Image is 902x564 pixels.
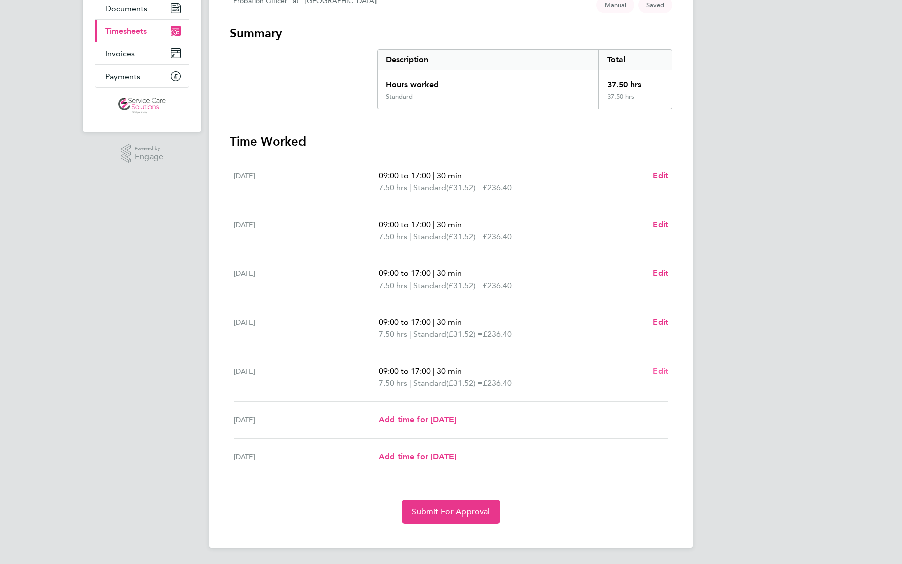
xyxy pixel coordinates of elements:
[230,25,672,41] h3: Summary
[95,42,189,64] a: Invoices
[95,98,189,114] a: Go to home page
[437,171,462,180] span: 30 min
[433,317,435,327] span: |
[377,49,672,109] div: Summary
[653,316,668,328] a: Edit
[409,183,411,192] span: |
[379,317,431,327] span: 09:00 to 17:00
[437,268,462,278] span: 30 min
[379,366,431,376] span: 09:00 to 17:00
[234,451,379,463] div: [DATE]
[483,183,512,192] span: £236.40
[379,329,407,339] span: 7.50 hrs
[234,170,379,194] div: [DATE]
[135,153,163,161] span: Engage
[433,366,435,376] span: |
[413,279,446,292] span: Standard
[413,377,446,389] span: Standard
[433,171,435,180] span: |
[437,220,462,229] span: 30 min
[413,182,446,194] span: Standard
[121,144,164,163] a: Powered byEngage
[234,365,379,389] div: [DATE]
[413,328,446,340] span: Standard
[409,378,411,388] span: |
[433,220,435,229] span: |
[653,220,668,229] span: Edit
[653,366,668,376] span: Edit
[230,133,672,150] h3: Time Worked
[483,329,512,339] span: £236.40
[105,26,147,36] span: Timesheets
[379,280,407,290] span: 7.50 hrs
[446,280,483,290] span: (£31.52) =
[412,507,490,517] span: Submit For Approval
[653,267,668,279] a: Edit
[378,70,598,93] div: Hours worked
[402,500,500,524] button: Submit For Approval
[234,414,379,426] div: [DATE]
[234,219,379,243] div: [DATE]
[653,171,668,180] span: Edit
[598,50,672,70] div: Total
[446,378,483,388] span: (£31.52) =
[105,72,140,81] span: Payments
[446,183,483,192] span: (£31.52) =
[653,219,668,231] a: Edit
[234,316,379,340] div: [DATE]
[598,93,672,109] div: 37.50 hrs
[437,366,462,376] span: 30 min
[105,49,135,58] span: Invoices
[483,378,512,388] span: £236.40
[379,171,431,180] span: 09:00 to 17:00
[95,20,189,42] a: Timesheets
[433,268,435,278] span: |
[379,232,407,241] span: 7.50 hrs
[653,317,668,327] span: Edit
[379,220,431,229] span: 09:00 to 17:00
[446,232,483,241] span: (£31.52) =
[118,98,166,114] img: servicecare-logo-retina.png
[379,378,407,388] span: 7.50 hrs
[483,232,512,241] span: £236.40
[95,65,189,87] a: Payments
[598,70,672,93] div: 37.50 hrs
[653,268,668,278] span: Edit
[379,415,456,425] span: Add time for [DATE]
[483,280,512,290] span: £236.40
[105,4,147,13] span: Documents
[409,280,411,290] span: |
[234,267,379,292] div: [DATE]
[378,50,598,70] div: Description
[379,451,456,463] a: Add time for [DATE]
[379,268,431,278] span: 09:00 to 17:00
[379,452,456,461] span: Add time for [DATE]
[409,329,411,339] span: |
[135,144,163,153] span: Powered by
[386,93,413,101] div: Standard
[653,170,668,182] a: Edit
[437,317,462,327] span: 30 min
[379,414,456,426] a: Add time for [DATE]
[446,329,483,339] span: (£31.52) =
[379,183,407,192] span: 7.50 hrs
[409,232,411,241] span: |
[653,365,668,377] a: Edit
[413,231,446,243] span: Standard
